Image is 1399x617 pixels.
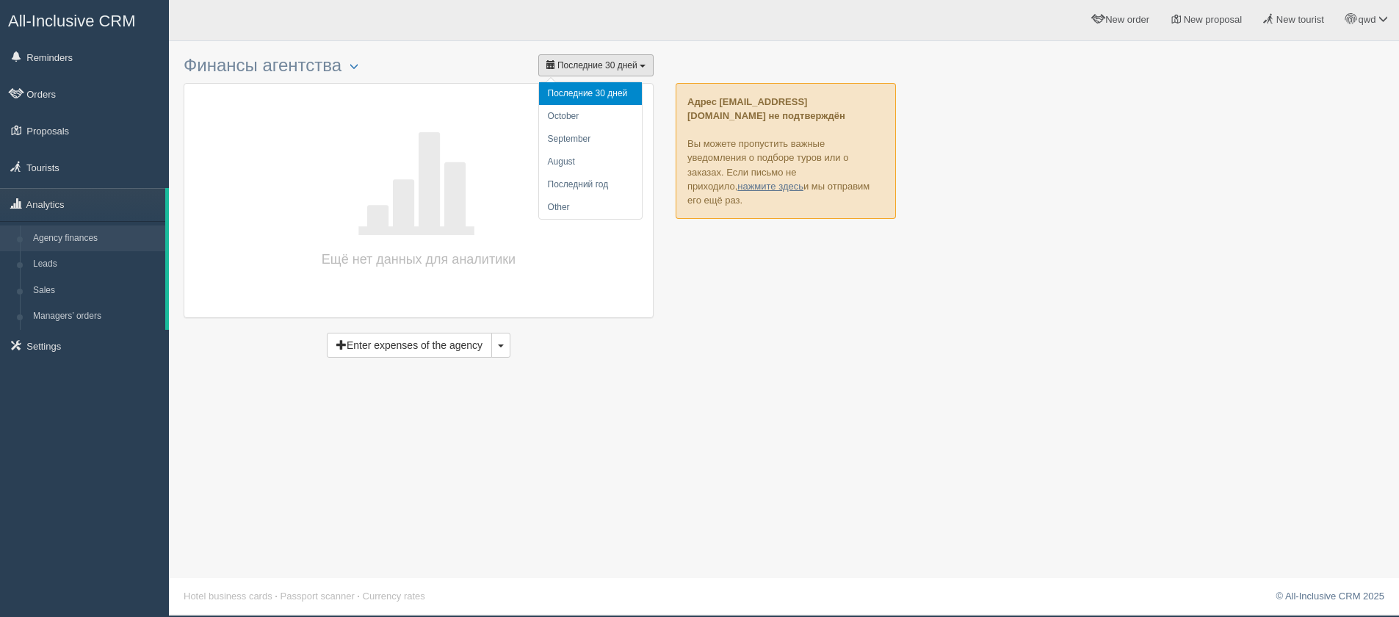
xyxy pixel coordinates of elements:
li: Other [539,196,642,219]
b: Адрес [EMAIL_ADDRESS][DOMAIN_NAME] не подтверждён [687,96,845,121]
a: нажмите здесь [737,181,803,192]
span: · [357,591,360,602]
button: Enter expenses of the agency [327,333,492,358]
p: Вы можете пропустить важные уведомления о подборе туров или о заказах. Если письмо не приходило, ... [676,83,896,219]
a: Leads [26,251,165,278]
h4: Ещё нет данных для аналитики [308,249,529,270]
a: © All-Inclusive CRM 2025 [1276,591,1384,602]
span: qwd [1359,14,1376,25]
a: Agency finances [26,225,165,252]
a: Sales [26,278,165,304]
span: · [275,591,278,602]
li: Последний год [539,173,642,196]
span: New proposal [1184,14,1243,25]
h3: Финансы агентства [184,56,654,76]
span: New tourist [1276,14,1324,25]
a: Hotel business cards [184,591,272,602]
li: October [539,105,642,128]
button: Последние 30 дней [538,54,654,76]
a: Passport scanner [281,591,355,602]
li: August [539,151,642,173]
span: New order [1105,14,1149,25]
li: Последние 30 дней [539,82,642,105]
li: September [539,128,642,151]
span: Последние 30 дней [557,60,637,71]
a: Currency rates [363,591,425,602]
span: All-Inclusive CRM [8,12,136,30]
a: Managers’ orders [26,303,165,330]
